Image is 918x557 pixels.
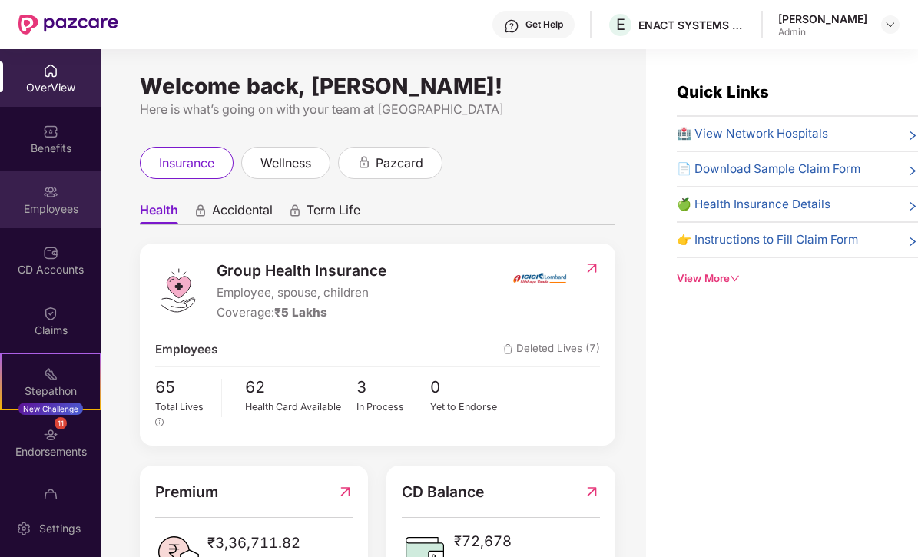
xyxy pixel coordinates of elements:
span: Premium [155,480,218,503]
span: 📄 Download Sample Claim Form [677,160,860,178]
span: ₹5 Lakhs [274,305,327,320]
div: Health Card Available [245,400,356,415]
div: animation [288,204,302,217]
img: svg+xml;base64,PHN2ZyBpZD0iU2V0dGluZy0yMHgyMCIgeG1sbnM9Imh0dHA6Ly93d3cudzMub3JnLzIwMDAvc3ZnIiB3aW... [16,521,31,536]
div: Get Help [525,18,563,31]
span: wellness [260,154,311,173]
span: ₹3,36,711.82 [207,532,300,554]
img: svg+xml;base64,PHN2ZyBpZD0iRW1wbG95ZWVzIiB4bWxucz0iaHR0cDovL3d3dy53My5vcmcvMjAwMC9zdmciIHdpZHRoPS... [43,184,58,200]
span: ₹72,678 [454,530,555,552]
img: svg+xml;base64,PHN2ZyBpZD0iSGVscC0zMngzMiIgeG1sbnM9Imh0dHA6Ly93d3cudzMub3JnLzIwMDAvc3ZnIiB3aWR0aD... [504,18,519,34]
span: 65 [155,375,210,400]
img: svg+xml;base64,PHN2ZyBpZD0iQmVuZWZpdHMiIHhtbG5zPSJodHRwOi8vd3d3LnczLm9yZy8yMDAwL3N2ZyIgd2lkdGg9Ij... [43,124,58,139]
img: svg+xml;base64,PHN2ZyBpZD0iQ2xhaW0iIHhtbG5zPSJodHRwOi8vd3d3LnczLm9yZy8yMDAwL3N2ZyIgd2lkdGg9IjIwIi... [43,306,58,321]
span: Deleted Lives (7) [503,340,600,359]
img: svg+xml;base64,PHN2ZyBpZD0iSG9tZSIgeG1sbnM9Imh0dHA6Ly93d3cudzMub3JnLzIwMDAvc3ZnIiB3aWR0aD0iMjAiIG... [43,63,58,78]
span: down [730,274,740,283]
div: Settings [35,521,85,536]
span: Group Health Insurance [217,259,386,282]
img: New Pazcare Logo [18,15,118,35]
div: In Process [356,400,431,415]
img: RedirectIcon [584,260,600,276]
span: pazcard [376,154,423,173]
img: insurerIcon [511,259,568,297]
div: animation [194,204,207,217]
div: animation [357,155,371,169]
div: Yet to Endorse [430,400,505,415]
img: svg+xml;base64,PHN2ZyB4bWxucz0iaHR0cDovL3d3dy53My5vcmcvMjAwMC9zdmciIHdpZHRoPSIyMSIgaGVpZ2h0PSIyMC... [43,366,58,382]
img: svg+xml;base64,PHN2ZyBpZD0iRHJvcGRvd24tMzJ4MzIiIHhtbG5zPSJodHRwOi8vd3d3LnczLm9yZy8yMDAwL3N2ZyIgd2... [884,18,896,31]
span: right [906,234,918,249]
div: Here is what’s going on with your team at [GEOGRAPHIC_DATA] [140,100,615,119]
span: 0 [430,375,505,400]
span: info-circle [155,418,164,426]
img: svg+xml;base64,PHN2ZyBpZD0iRW5kb3JzZW1lbnRzIiB4bWxucz0iaHR0cDovL3d3dy53My5vcmcvMjAwMC9zdmciIHdpZH... [43,427,58,443]
img: logo [155,267,201,313]
div: 11 [55,417,67,429]
span: Quick Links [677,82,769,101]
img: RedirectIcon [584,480,600,503]
span: 62 [245,375,356,400]
div: Admin [778,26,867,38]
span: Employees [155,340,217,359]
span: right [906,163,918,178]
span: 🏥 View Network Hospitals [677,124,828,143]
span: E [616,15,625,34]
div: View More [677,270,918,287]
span: CD Balance [402,480,484,503]
div: Stepathon [2,383,100,399]
div: Welcome back, [PERSON_NAME]! [140,80,615,92]
div: Coverage: [217,303,386,322]
div: ENACT SYSTEMS SOFTWARE INDIA PRIVATE LIMITED [638,18,746,32]
span: right [906,128,918,143]
span: Term Life [307,202,360,224]
img: deleteIcon [503,344,513,354]
img: RedirectIcon [337,480,353,503]
span: right [906,198,918,214]
span: 👉 Instructions to Fill Claim Form [677,230,858,249]
span: Health [140,202,178,224]
img: svg+xml;base64,PHN2ZyBpZD0iQ0RfQWNjb3VudHMiIGRhdGEtbmFtZT0iQ0QgQWNjb3VudHMiIHhtbG5zPSJodHRwOi8vd3... [43,245,58,260]
div: New Challenge [18,403,83,415]
span: Total Lives [155,401,204,413]
img: svg+xml;base64,PHN2ZyBpZD0iTXlfT3JkZXJzIiBkYXRhLW5hbWU9Ik15IE9yZGVycyIgeG1sbnM9Imh0dHA6Ly93d3cudz... [43,488,58,503]
div: [PERSON_NAME] [778,12,867,26]
span: Employee, spouse, children [217,283,386,302]
span: insurance [159,154,214,173]
span: 3 [356,375,431,400]
span: Accidental [212,202,273,224]
span: 🍏 Health Insurance Details [677,195,830,214]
